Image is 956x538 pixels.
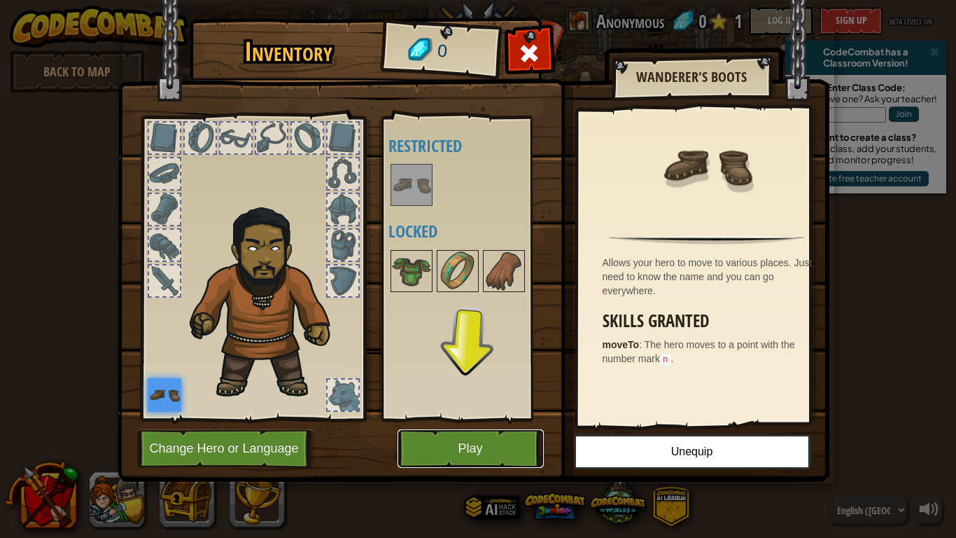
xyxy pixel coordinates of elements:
[603,312,818,331] h3: Skills Granted
[438,251,477,291] img: portrait.png
[484,251,523,291] img: portrait.png
[392,165,431,205] img: portrait.png
[603,339,795,364] span: The hero moves to a point with the number mark .
[388,137,564,155] h4: Restricted
[639,339,645,350] span: :
[388,222,564,240] h4: Locked
[661,120,752,212] img: portrait.png
[137,429,315,468] button: Change Hero or Language
[392,251,431,291] img: portrait.png
[199,37,378,67] h1: Inventory
[660,354,671,366] code: n
[436,39,448,64] span: 0
[183,197,354,401] img: duelist_hair.png
[398,429,544,468] button: Play
[626,69,757,85] h2: Wanderer's Boots
[609,235,803,244] img: hr.png
[603,256,818,298] div: Allows your hero to move to various places. Just need to know the name and you can go everywhere.
[148,378,181,412] img: portrait.png
[574,434,810,469] button: Unequip
[603,339,640,350] strong: moveTo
